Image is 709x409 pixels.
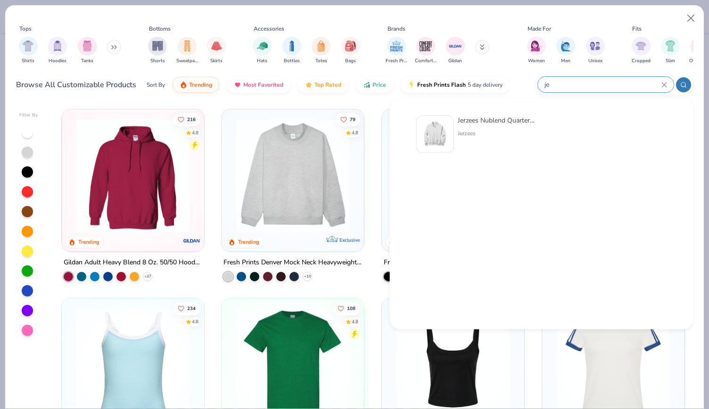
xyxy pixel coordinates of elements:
div: Gildan Adult Heavy Blend 8 Oz. 50/50 Hooded Sweatshirt [64,257,202,269]
img: Bottles Image [287,41,297,51]
span: 216 [187,117,196,122]
button: Like [333,302,361,315]
img: trending.gif [180,81,187,89]
img: Sweatpants Image [182,41,192,51]
button: filter button [78,37,97,65]
div: Browse All Customizable Products [16,79,136,90]
button: Price [356,77,393,93]
div: Jerzees [458,129,537,138]
img: a164e800-7022-4571-a324-30c76f641635 [194,119,318,233]
div: Jerzees Nublend Quarter-Zip Cadet Collar Sweatshirt [458,115,537,125]
button: Like [173,302,200,315]
img: Hats Image [257,41,268,51]
button: filter button [282,37,301,65]
span: Women [528,57,545,65]
img: Women Image [531,41,542,51]
div: filter for Bags [341,37,360,65]
button: filter button [446,37,465,65]
div: filter for Totes [312,37,330,65]
img: Bags Image [345,41,355,51]
span: Shorts [150,57,165,65]
img: 01756b78-01f6-4cc6-8d8a-3c30c1a0c8ac [71,119,195,233]
img: Comfort Colors Image [419,39,433,53]
img: Totes Image [316,41,326,51]
div: filter for Sweatpants [176,37,198,65]
img: ff4ddab5-f3f6-4a83-b930-260fe1a46572 [420,120,450,149]
div: Brands [387,25,405,33]
div: filter for Bottles [282,37,301,65]
span: Hoodies [49,57,66,65]
div: Tops [19,25,32,33]
div: Accessories [254,25,284,33]
button: filter button [586,37,605,65]
button: filter button [253,37,272,65]
span: Bottles [284,57,300,65]
div: 4.8 [192,318,198,325]
span: 108 [347,306,356,311]
span: Price [372,81,386,89]
span: Most Favorited [243,81,283,89]
button: filter button [19,37,38,65]
div: filter for Tanks [78,37,97,65]
button: filter button [556,37,575,65]
div: filter for Hoodies [48,37,67,65]
img: most_fav.gif [234,81,241,89]
img: Skirts Image [211,41,222,51]
div: filter for Fresh Prints [386,37,407,65]
span: Fresh Prints [386,57,407,65]
img: f5d85501-0dbb-4ee4-b115-c08fa3845d83 [231,119,354,233]
div: Filter By [19,112,38,119]
button: filter button [386,37,407,65]
div: filter for Cropped [632,37,651,65]
span: Cropped [632,57,651,65]
button: filter button [527,37,546,65]
div: 4.8 [352,129,359,136]
span: + 37 [144,274,151,279]
span: Tanks [81,57,93,65]
div: 4.8 [352,318,359,325]
span: Fresh Prints Flash [417,81,466,89]
span: Gildan [448,57,462,65]
span: Hats [257,57,267,65]
span: Unisex [588,57,602,65]
div: Made For [528,25,551,33]
div: filter for Shirts [19,37,38,65]
img: Fresh Prints Image [389,39,404,53]
span: 234 [187,306,196,311]
button: filter button [176,37,198,65]
span: Bags [345,57,356,65]
img: Shirts Image [23,41,33,51]
div: filter for Comfort Colors [415,37,437,65]
img: Hoodies Image [52,41,63,51]
div: Sort By [147,81,165,89]
button: filter button [48,37,67,65]
span: Men [561,57,570,65]
div: filter for Slim [661,37,680,65]
img: Tanks Image [82,41,92,51]
div: filter for Men [556,37,575,65]
img: TopRated.gif [305,81,313,89]
img: Cropped Image [635,41,646,51]
div: filter for Hats [253,37,272,65]
button: filter button [312,37,330,65]
span: Top Rated [314,81,341,89]
div: 4.8 [192,129,198,136]
div: Fresh Prints Boston Heavyweight Hoodie [384,257,507,269]
img: Gildan Image [448,39,462,53]
span: Shirts [22,57,34,65]
input: Try "T-Shirt" [544,79,661,90]
button: filter button [207,37,226,65]
button: filter button [632,37,651,65]
span: Slim [666,57,675,65]
div: Fresh Prints Denver Mock Neck Heavyweight Sweatshirt [223,257,362,269]
div: filter for Shorts [148,37,167,65]
div: Fits [632,25,642,33]
button: Like [173,113,200,126]
button: filter button [661,37,680,65]
button: Fresh Prints Flash5 day delivery [401,77,510,93]
button: Top Rated [298,77,348,93]
div: filter for Unisex [586,37,605,65]
span: 79 [350,117,356,122]
span: Totes [315,57,327,65]
div: filter for Gildan [446,37,465,65]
